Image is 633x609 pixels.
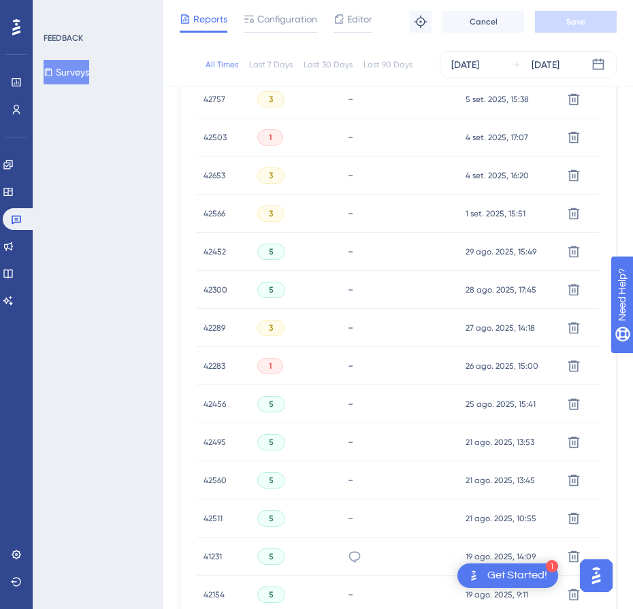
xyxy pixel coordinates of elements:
span: 5 set. 2025, 15:38 [466,94,529,105]
div: Get Started! [487,568,547,583]
span: 29 ago. 2025, 15:49 [466,246,536,257]
span: Editor [347,11,372,27]
div: - [348,588,452,601]
div: - [348,397,452,410]
span: 42757 [204,94,225,105]
span: 21 ago. 2025, 10:55 [466,513,536,524]
span: 42154 [204,589,225,600]
div: 1 [546,560,558,572]
div: Last 30 Days [304,59,353,70]
span: 42495 [204,437,226,448]
span: 3 [269,170,273,181]
div: - [348,93,452,105]
span: 1 set. 2025, 15:51 [466,208,525,219]
div: - [348,359,452,372]
span: 5 [269,437,274,448]
span: 42452 [204,246,226,257]
span: 26 ago. 2025, 15:00 [466,361,538,372]
div: - [348,169,452,182]
iframe: UserGuiding AI Assistant Launcher [576,555,617,596]
span: 5 [269,513,274,524]
span: 19 ago. 2025, 9:11 [466,589,528,600]
span: 1 [269,361,272,372]
span: Reports [193,11,227,27]
span: 42560 [204,475,227,486]
span: 1 [269,132,272,143]
span: 42566 [204,208,225,219]
span: 4 set. 2025, 16:20 [466,170,529,181]
div: [DATE] [532,56,559,73]
div: - [348,474,452,487]
div: Last 7 Days [249,59,293,70]
span: 5 [269,399,274,410]
span: 5 [269,284,274,295]
button: Cancel [442,11,524,33]
span: 3 [269,323,273,333]
span: 5 [269,551,274,562]
span: 27 ago. 2025, 14:18 [466,323,535,333]
span: Save [566,16,585,27]
span: 41231 [204,551,222,562]
span: 4 set. 2025, 17:07 [466,132,528,143]
span: 3 [269,94,273,105]
div: - [348,245,452,258]
img: launcher-image-alternative-text [466,567,482,584]
div: - [348,435,452,448]
span: 42289 [204,323,225,333]
span: 42283 [204,361,225,372]
span: 5 [269,246,274,257]
span: 42300 [204,284,227,295]
div: [DATE] [451,56,479,73]
button: Save [535,11,617,33]
span: 19 ago. 2025, 14:09 [466,551,536,562]
span: 5 [269,589,274,600]
span: Configuration [257,11,317,27]
span: 42503 [204,132,227,143]
div: - [348,131,452,144]
span: 42511 [204,513,223,524]
div: All Times [206,59,238,70]
span: 21 ago. 2025, 13:45 [466,475,535,486]
span: 21 ago. 2025, 13:53 [466,437,534,448]
span: 42653 [204,170,225,181]
div: - [348,321,452,334]
span: 25 ago. 2025, 15:41 [466,399,536,410]
span: 28 ago. 2025, 17:45 [466,284,536,295]
span: Need Help? [32,3,85,20]
span: 5 [269,475,274,486]
button: Surveys [44,60,89,84]
div: - [348,512,452,525]
div: Last 90 Days [363,59,412,70]
span: 3 [269,208,273,219]
span: 42456 [204,399,226,410]
div: - [348,207,452,220]
div: - [348,283,452,296]
span: Cancel [470,16,498,27]
div: Open Get Started! checklist, remaining modules: 1 [457,563,558,588]
div: FEEDBACK [44,33,83,44]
